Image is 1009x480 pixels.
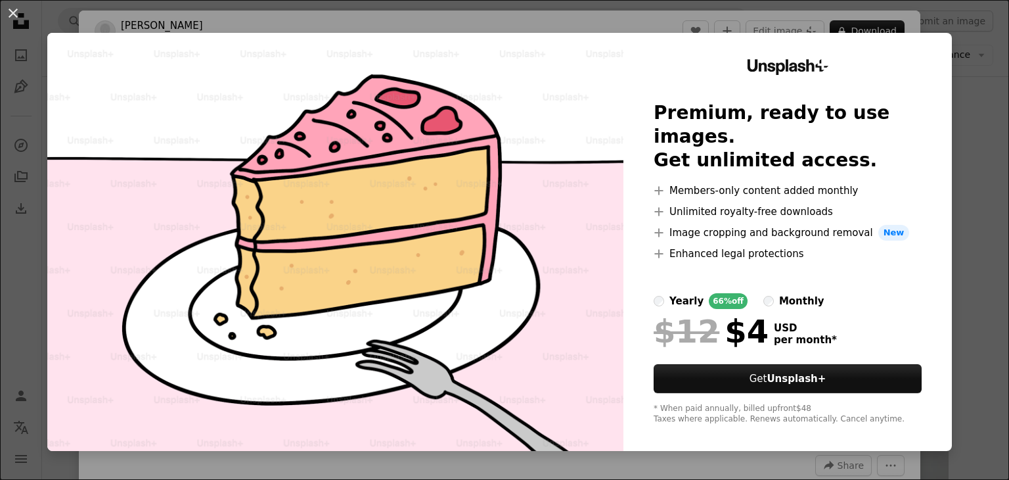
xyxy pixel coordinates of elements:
[654,314,769,348] div: $4
[654,225,922,241] li: Image cropping and background removal
[774,334,837,346] span: per month *
[779,293,824,309] div: monthly
[763,296,774,306] input: monthly
[767,373,826,385] strong: Unsplash+
[654,404,922,425] div: * When paid annually, billed upfront $48 Taxes where applicable. Renews automatically. Cancel any...
[654,364,922,393] button: GetUnsplash+
[654,183,922,199] li: Members-only content added monthly
[654,101,922,172] h2: Premium, ready to use images. Get unlimited access.
[669,293,704,309] div: yearly
[878,225,910,241] span: New
[709,293,748,309] div: 66% off
[654,296,664,306] input: yearly66%off
[774,322,837,334] span: USD
[654,204,922,220] li: Unlimited royalty-free downloads
[654,246,922,262] li: Enhanced legal protections
[654,314,719,348] span: $12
